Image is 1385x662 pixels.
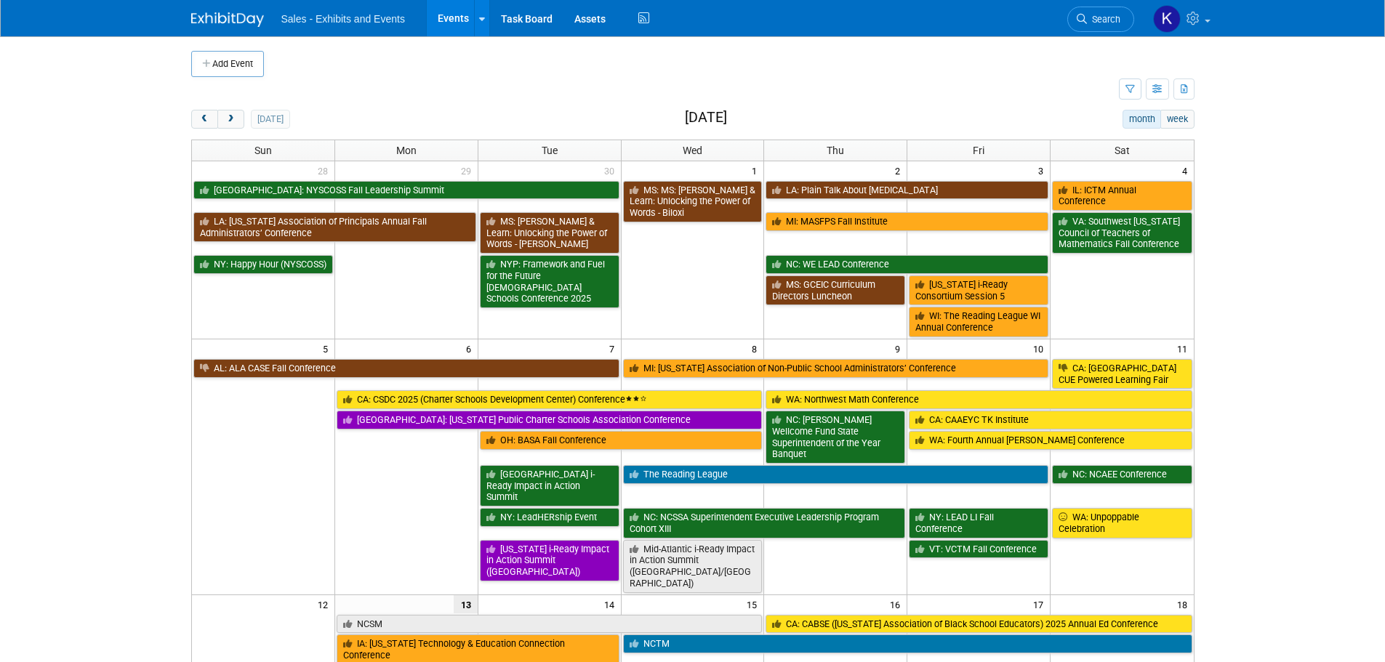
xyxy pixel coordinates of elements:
[766,255,1048,274] a: NC: WE LEAD Conference
[459,161,478,179] span: 29
[465,339,478,358] span: 6
[480,465,619,506] a: [GEOGRAPHIC_DATA] i-Ready Impact in Action Summit
[480,508,619,527] a: NY: LeadHERship Event
[1181,161,1194,179] span: 4
[337,411,763,429] a: [GEOGRAPHIC_DATA]: [US_STATE] Public Charter Schools Association Conference
[750,339,763,358] span: 8
[193,359,619,378] a: AL: ALA CASE Fall Conference
[1153,5,1181,33] img: Kara Haven
[480,255,619,308] a: NYP: Framework and Fuel for the Future [DEMOGRAPHIC_DATA] Schools Conference 2025
[766,181,1048,200] a: LA: Plain Talk About [MEDICAL_DATA]
[623,181,763,222] a: MS: MS: [PERSON_NAME] & Learn: Unlocking the Power of Words - Biloxi
[1176,339,1194,358] span: 11
[321,339,334,358] span: 5
[766,390,1192,409] a: WA: Northwest Math Conference
[191,110,218,129] button: prev
[1087,14,1120,25] span: Search
[1037,161,1050,179] span: 3
[909,307,1048,336] a: WI: The Reading League WI Annual Conference
[191,12,264,27] img: ExhibitDay
[745,595,763,613] span: 15
[316,161,334,179] span: 28
[337,615,763,634] a: NCSM
[281,13,405,25] span: Sales - Exhibits and Events
[454,595,478,613] span: 13
[973,145,984,156] span: Fri
[766,411,905,464] a: NC: [PERSON_NAME] Wellcome Fund State Superintendent of the Year Banquet
[251,110,289,129] button: [DATE]
[254,145,272,156] span: Sun
[888,595,907,613] span: 16
[193,255,333,274] a: NY: Happy Hour (NYSCOSS)
[909,431,1192,450] a: WA: Fourth Annual [PERSON_NAME] Conference
[766,212,1048,231] a: MI: MASFPS Fall Institute
[1052,508,1192,538] a: WA: Unpoppable Celebration
[193,212,476,242] a: LA: [US_STATE] Association of Principals Annual Fall Administrators’ Conference
[396,145,417,156] span: Mon
[1160,110,1194,129] button: week
[894,161,907,179] span: 2
[608,339,621,358] span: 7
[909,275,1048,305] a: [US_STATE] i-Ready Consortium Session 5
[1067,7,1134,32] a: Search
[480,431,763,450] a: OH: BASA Fall Conference
[316,595,334,613] span: 12
[193,181,619,200] a: [GEOGRAPHIC_DATA]: NYSCOSS Fall Leadership Summit
[1052,359,1192,389] a: CA: [GEOGRAPHIC_DATA] CUE Powered Learning Fair
[191,51,264,77] button: Add Event
[623,359,1049,378] a: MI: [US_STATE] Association of Non-Public School Administrators’ Conference
[683,145,702,156] span: Wed
[1032,595,1050,613] span: 17
[623,540,763,593] a: Mid-Atlantic i-Ready Impact in Action Summit ([GEOGRAPHIC_DATA]/[GEOGRAPHIC_DATA])
[623,634,1192,653] a: NCTM
[1176,595,1194,613] span: 18
[685,110,727,126] h2: [DATE]
[909,411,1192,429] a: CA: CAAEYC TK Institute
[766,275,905,305] a: MS: GCEIC Curriculum Directors Luncheon
[480,212,619,254] a: MS: [PERSON_NAME] & Learn: Unlocking the Power of Words - [PERSON_NAME]
[542,145,558,156] span: Tue
[1032,339,1050,358] span: 10
[1123,110,1161,129] button: month
[909,540,1048,559] a: VT: VCTM Fall Conference
[766,615,1192,634] a: CA: CABSE ([US_STATE] Association of Black School Educators) 2025 Annual Ed Conference
[623,465,1049,484] a: The Reading League
[603,595,621,613] span: 14
[1052,181,1192,211] a: IL: ICTM Annual Conference
[337,390,763,409] a: CA: CSDC 2025 (Charter Schools Development Center) Conference
[1052,465,1192,484] a: NC: NCAEE Conference
[1115,145,1130,156] span: Sat
[217,110,244,129] button: next
[480,540,619,581] a: [US_STATE] i-Ready Impact in Action Summit ([GEOGRAPHIC_DATA])
[827,145,844,156] span: Thu
[909,508,1048,538] a: NY: LEAD LI Fall Conference
[1052,212,1192,254] a: VA: Southwest [US_STATE] Council of Teachers of Mathematics Fall Conference
[623,508,906,538] a: NC: NCSSA Superintendent Executive Leadership Program Cohort XIII
[603,161,621,179] span: 30
[894,339,907,358] span: 9
[750,161,763,179] span: 1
